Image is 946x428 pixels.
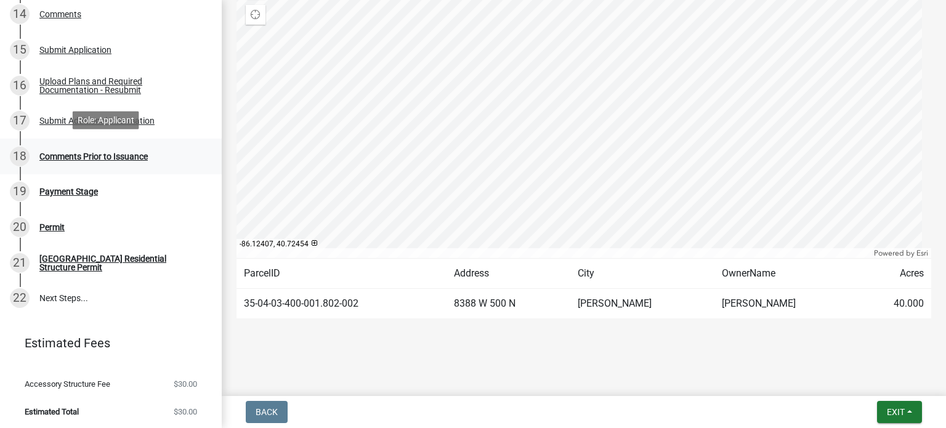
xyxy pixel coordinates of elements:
[246,5,265,25] div: Find my location
[10,4,30,24] div: 14
[39,46,111,54] div: Submit Application
[10,76,30,95] div: 16
[174,408,197,416] span: $30.00
[570,259,714,289] td: City
[858,289,931,319] td: 40.000
[10,253,30,273] div: 21
[39,116,155,125] div: Submit Additional Information
[236,259,447,289] td: ParcelID
[10,331,202,355] a: Estimated Fees
[877,401,922,423] button: Exit
[25,408,79,416] span: Estimated Total
[10,217,30,237] div: 20
[10,111,30,131] div: 17
[256,407,278,417] span: Back
[39,254,202,272] div: [GEOGRAPHIC_DATA] Residential Structure Permit
[73,111,139,129] div: Role: Applicant
[39,223,65,232] div: Permit
[887,407,905,417] span: Exit
[871,248,931,258] div: Powered by
[10,147,30,166] div: 18
[39,77,202,94] div: Upload Plans and Required Documentation - Resubmit
[858,259,931,289] td: Acres
[916,249,928,257] a: Esri
[236,289,447,319] td: 35-04-03-400-001.802-002
[39,187,98,196] div: Payment Stage
[714,259,859,289] td: OwnerName
[25,380,110,388] span: Accessory Structure Fee
[447,289,570,319] td: 8388 W 500 N
[174,380,197,388] span: $30.00
[10,288,30,308] div: 22
[39,10,81,18] div: Comments
[570,289,714,319] td: [PERSON_NAME]
[246,401,288,423] button: Back
[447,259,570,289] td: Address
[10,40,30,60] div: 15
[39,152,148,161] div: Comments Prior to Issuance
[714,289,859,319] td: [PERSON_NAME]
[10,182,30,201] div: 19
